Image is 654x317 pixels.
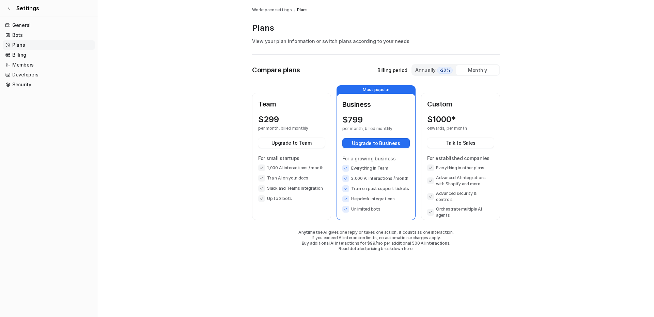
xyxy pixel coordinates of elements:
[342,155,410,162] p: For a growing business
[342,185,410,192] li: Train on past support tickets
[258,115,279,124] p: $ 299
[427,190,494,203] li: Advanced security & controls
[377,67,407,74] p: Billing period
[16,4,39,12] span: Settings
[297,7,308,13] a: Plans
[342,165,410,172] li: Everything in Team
[427,138,494,148] button: Talk to Sales
[3,30,95,40] a: Bots
[252,38,500,45] p: View your plan information or switch plans according to your needs
[342,115,363,125] p: $ 799
[3,80,95,89] a: Security
[258,138,325,148] button: Upgrade to Team
[3,50,95,60] a: Billing
[342,126,398,131] p: per month, billed monthly
[252,7,292,13] a: Workspace settings
[456,65,499,75] div: Monthly
[339,246,413,251] a: Read detailed pricing breakdown here.
[427,175,494,187] li: Advanced AI integrations with Shopify and more
[252,230,500,235] p: Anytime the AI gives one reply or takes one action, it counts as one interaction.
[427,115,456,124] p: $ 1000*
[294,7,295,13] span: /
[3,40,95,50] a: Plans
[258,126,313,131] p: per month, billed monthly
[3,20,95,30] a: General
[252,235,500,241] p: If you exceed AI interaction limits, no automatic surcharges apply.
[427,206,494,218] li: Orchestrate multiple AI agents
[337,86,415,94] p: Most popular
[258,195,325,202] li: Up to 3 bots
[437,67,453,74] span: -20%
[258,164,325,171] li: 1,000 AI interactions / month
[427,155,494,162] p: For established companies
[258,185,325,192] li: Slack and Teams integration
[3,70,95,80] a: Developers
[342,138,410,148] button: Upgrade to Business
[342,99,410,110] p: Business
[427,99,494,109] p: Custom
[252,23,500,33] p: Plans
[427,126,482,131] p: onwards, per month
[415,66,453,74] div: Annually
[252,65,300,75] p: Compare plans
[342,175,410,182] li: 3,000 AI interactions / month
[258,99,325,109] p: Team
[3,60,95,70] a: Members
[258,155,325,162] p: For small startups
[342,196,410,202] li: Helpdesk integrations
[258,175,325,182] li: Train AI on your docs
[252,241,500,246] p: Buy additional AI interactions for $99/mo per additional 500 AI interactions.
[427,164,494,171] li: Everything in other plans
[342,206,410,213] li: Unlimited bots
